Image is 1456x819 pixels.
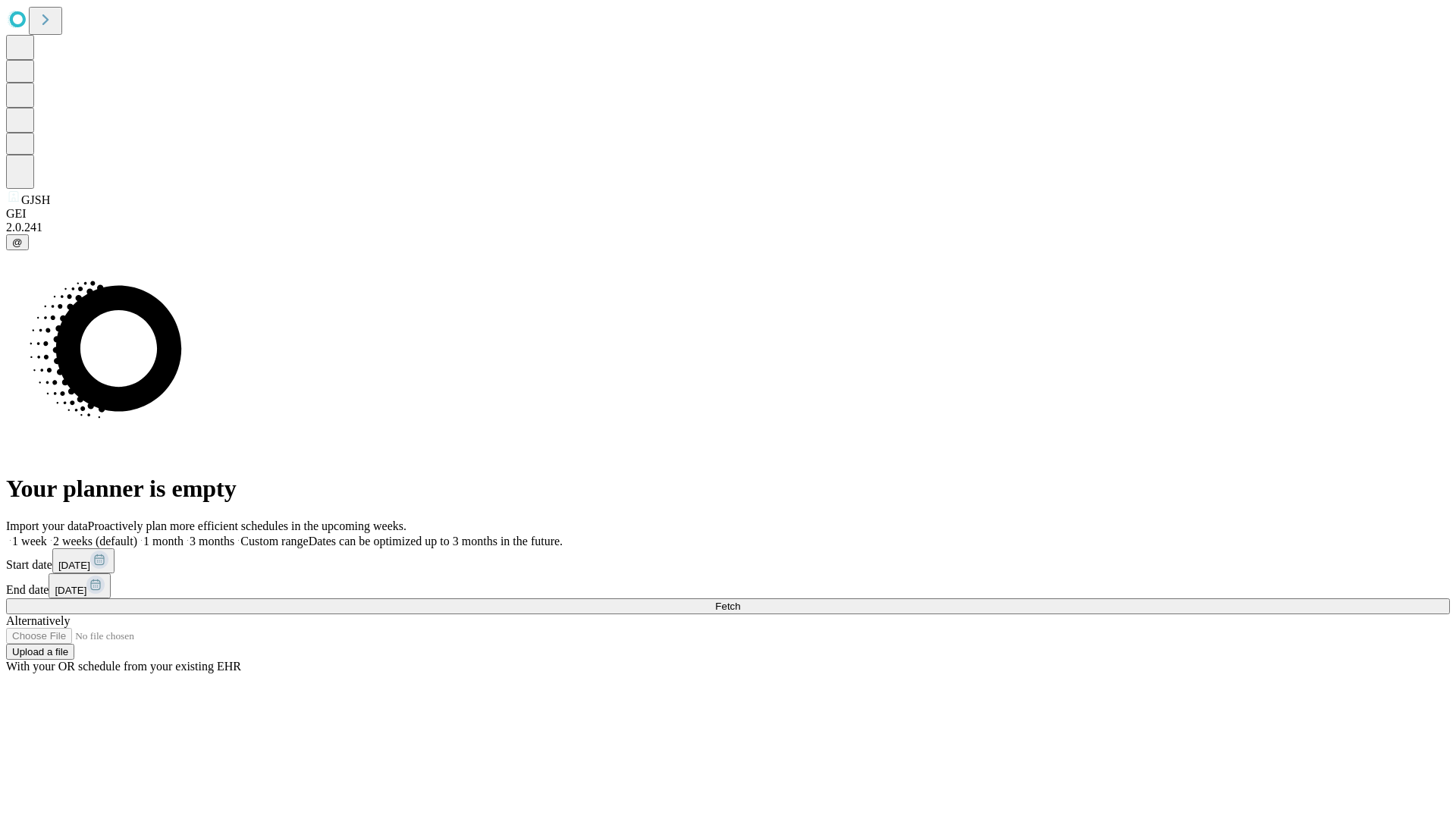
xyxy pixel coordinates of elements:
h1: Your planner is empty [6,475,1450,503]
span: Import your data [6,519,88,532]
span: [DATE] [58,560,90,571]
div: End date [6,573,1450,598]
button: [DATE] [49,573,111,598]
span: With your OR schedule from your existing EHR [6,660,241,673]
span: 1 week [12,535,47,548]
button: Fetch [6,598,1450,614]
span: Alternatively [6,614,70,627]
div: 2.0.241 [6,221,1450,234]
span: 3 months [190,535,234,548]
button: [DATE] [52,548,115,573]
span: [DATE] [55,585,86,596]
button: Upload a file [6,644,74,660]
span: Custom range [240,535,308,548]
span: @ [12,237,23,248]
div: Start date [6,548,1450,573]
span: Dates can be optimized up to 3 months in the future. [309,535,563,548]
span: 1 month [143,535,184,548]
button: @ [6,234,29,250]
span: 2 weeks (default) [53,535,137,548]
div: GEI [6,207,1450,221]
span: Proactively plan more efficient schedules in the upcoming weeks. [88,519,406,532]
span: Fetch [715,601,740,612]
span: GJSH [21,193,50,206]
